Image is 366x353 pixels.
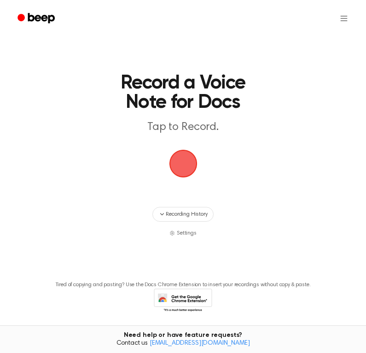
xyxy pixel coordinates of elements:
[99,120,267,135] p: Tap to Record.
[177,229,197,237] span: Settings
[11,10,63,28] a: Beep
[166,210,207,218] span: Recording History
[99,74,267,112] h1: Record a Voice Note for Docs
[169,150,197,177] img: Beep Logo
[6,340,360,348] span: Contact us
[169,229,197,237] button: Settings
[56,282,311,288] p: Tired of copying and pasting? Use the Docs Chrome Extension to insert your recordings without cop...
[150,340,250,347] a: [EMAIL_ADDRESS][DOMAIN_NAME]
[152,207,213,222] button: Recording History
[333,7,355,29] button: Open menu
